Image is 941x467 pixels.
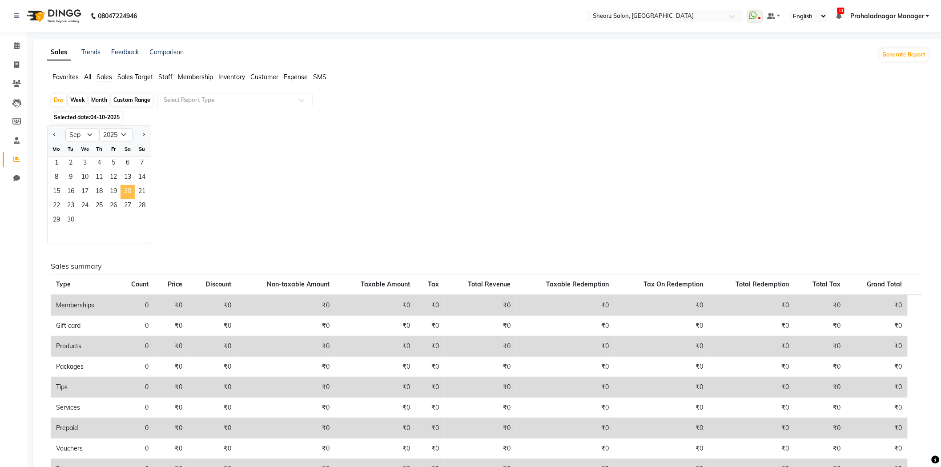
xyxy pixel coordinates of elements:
div: Thursday, September 25, 2025 [92,199,106,213]
span: 25 [92,199,106,213]
td: ₹0 [615,357,709,377]
div: Thursday, September 4, 2025 [92,157,106,171]
div: Day [52,94,66,106]
td: ₹0 [154,377,188,398]
b: 08047224946 [98,4,137,28]
span: 24 [78,199,92,213]
div: Friday, September 12, 2025 [106,171,121,185]
span: 27 [121,199,135,213]
button: Generate Report [881,48,928,61]
a: Trends [81,48,101,56]
div: Monday, September 29, 2025 [49,213,64,228]
span: 17 [78,185,92,199]
td: ₹0 [516,295,614,316]
td: ₹0 [415,398,445,418]
div: Custom Range [111,94,153,106]
td: Memberships [51,295,116,316]
span: 26 [106,199,121,213]
div: Wednesday, September 3, 2025 [78,157,92,171]
td: ₹0 [188,439,237,459]
td: ₹0 [794,439,846,459]
td: ₹0 [516,398,614,418]
td: ₹0 [415,357,445,377]
td: Services [51,398,116,418]
td: ₹0 [794,357,846,377]
span: Count [131,280,149,288]
select: Select year [99,128,133,141]
td: 0 [116,336,153,357]
td: ₹0 [154,295,188,316]
span: 29 [49,213,64,228]
span: Tax On Redemption [643,280,703,288]
td: ₹0 [415,439,445,459]
td: ₹0 [794,316,846,336]
td: ₹0 [615,336,709,357]
div: Friday, September 5, 2025 [106,157,121,171]
div: Saturday, September 6, 2025 [121,157,135,171]
span: 21 [135,185,149,199]
span: 13 [121,171,135,185]
span: 11 [92,171,106,185]
td: 0 [116,295,153,316]
span: 23 [64,199,78,213]
td: ₹0 [794,336,846,357]
div: Sa [121,142,135,156]
span: 9 [64,171,78,185]
span: 04-10-2025 [90,114,120,121]
div: Wednesday, September 10, 2025 [78,171,92,185]
td: ₹0 [708,377,794,398]
img: logo [23,4,84,28]
span: 22 [49,199,64,213]
a: Comparison [149,48,184,56]
td: ₹0 [846,295,908,316]
td: ₹0 [335,418,415,439]
td: ₹0 [846,316,908,336]
td: Vouchers [51,439,116,459]
span: 2 [64,157,78,171]
td: ₹0 [237,295,335,316]
td: ₹0 [846,377,908,398]
td: ₹0 [335,439,415,459]
span: 19 [106,185,121,199]
td: ₹0 [237,357,335,377]
div: Wednesday, September 24, 2025 [78,199,92,213]
div: Thursday, September 11, 2025 [92,171,106,185]
td: ₹0 [615,398,709,418]
td: ₹0 [445,418,516,439]
span: Customer [250,73,278,81]
td: 0 [116,418,153,439]
div: Tuesday, September 16, 2025 [64,185,78,199]
td: ₹0 [237,398,335,418]
td: ₹0 [154,336,188,357]
td: ₹0 [708,336,794,357]
td: ₹0 [335,377,415,398]
td: ₹0 [708,295,794,316]
div: Mo [49,142,64,156]
td: ₹0 [154,357,188,377]
td: ₹0 [794,418,846,439]
a: 13 [836,12,841,20]
td: ₹0 [237,439,335,459]
span: Price [168,280,182,288]
td: ₹0 [794,377,846,398]
td: ₹0 [335,398,415,418]
td: ₹0 [154,439,188,459]
span: Membership [178,73,213,81]
div: Thursday, September 18, 2025 [92,185,106,199]
div: Wednesday, September 17, 2025 [78,185,92,199]
td: ₹0 [445,295,516,316]
div: Fr [106,142,121,156]
span: 18 [92,185,106,199]
td: ₹0 [188,398,237,418]
td: ₹0 [445,316,516,336]
div: Th [92,142,106,156]
td: ₹0 [445,357,516,377]
span: Sales Target [117,73,153,81]
td: ₹0 [188,357,237,377]
div: Tuesday, September 30, 2025 [64,213,78,228]
div: Friday, September 19, 2025 [106,185,121,199]
td: ₹0 [516,316,614,336]
span: 16 [64,185,78,199]
td: ₹0 [445,439,516,459]
td: ₹0 [415,336,445,357]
